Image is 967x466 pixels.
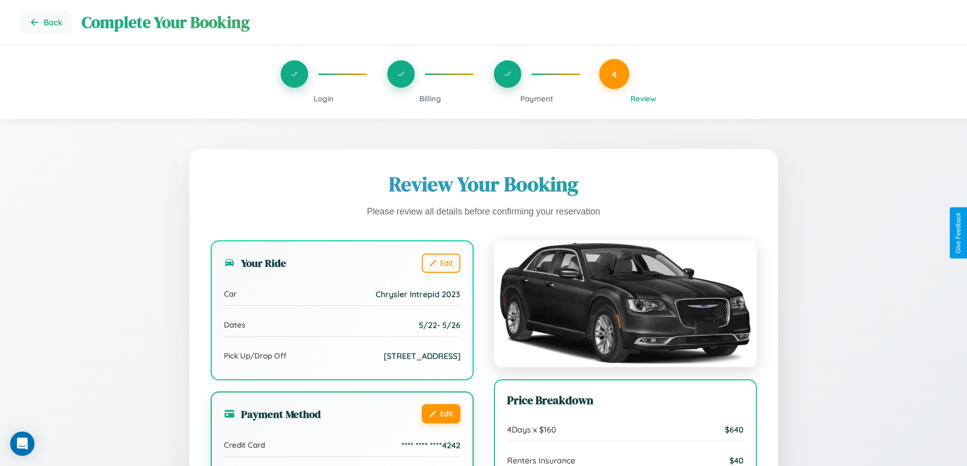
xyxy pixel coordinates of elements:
[224,289,237,299] span: Car
[224,440,265,450] span: Credit Card
[224,320,245,330] span: Dates
[507,392,744,408] h3: Price Breakdown
[520,94,553,103] span: Payment
[10,432,35,456] div: Open Intercom Messenger
[507,455,575,465] span: Renters Insurance
[224,351,287,361] span: Pick Up/Drop Off
[419,94,441,103] span: Billing
[20,10,72,34] button: Go back
[419,320,460,330] span: 5 / 22 - 5 / 26
[211,170,757,198] h1: Review Your Booking
[630,94,656,103] span: Review
[494,240,757,367] img: Chrysler Intrepid
[612,68,617,80] span: 4
[729,455,744,465] span: $ 40
[507,424,556,435] span: 4 Days x $ 160
[384,351,460,361] span: [STREET_ADDRESS]
[82,11,947,33] h1: Complete Your Booking
[725,424,744,435] span: $ 640
[211,204,757,220] p: Please review all details before confirming your reservation
[376,289,460,299] span: Chrysler Intrepid 2023
[422,254,460,273] button: Edit
[314,94,334,103] span: Login
[955,212,962,254] div: Give Feedback
[224,256,286,270] h3: Your Ride
[224,407,321,421] h3: Payment Method
[422,404,460,423] button: Edit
